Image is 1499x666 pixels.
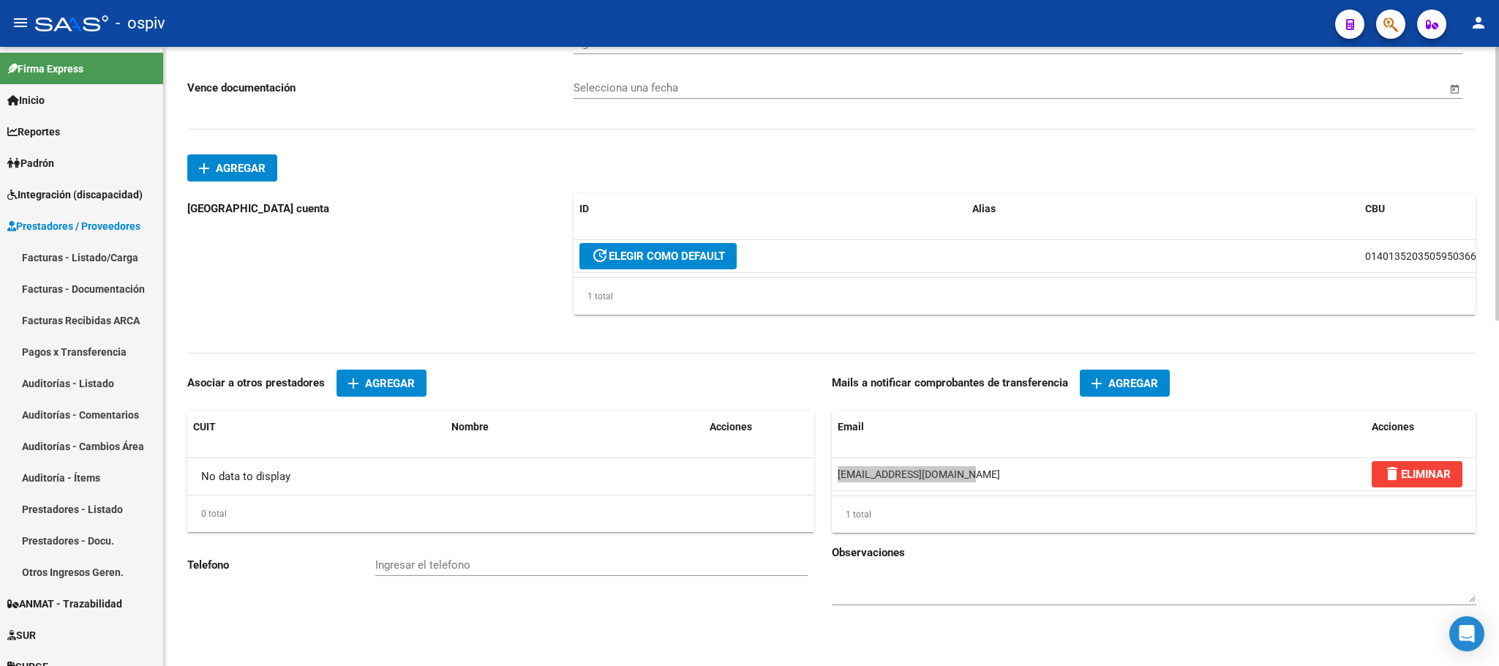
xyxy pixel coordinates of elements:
[187,201,574,217] p: [GEOGRAPHIC_DATA] cuenta
[195,160,213,177] mat-icon: add
[1365,203,1385,214] span: CBU
[838,468,1000,480] span: [EMAIL_ADDRESS][DOMAIN_NAME]
[972,203,996,214] span: Alias
[7,596,122,612] span: ANMAT - Trazabilidad
[187,411,446,443] datatable-header-cell: CUIT
[7,218,140,234] span: Prestadores / Proveedores
[1372,461,1462,487] button: ELIMINAR
[832,375,1068,391] p: Mails a notificar comprobantes de transferencia
[1446,81,1463,97] button: Open calendar
[579,243,737,269] button: ELEGIR COMO DEFAULT
[1108,377,1158,390] span: Agregar
[7,155,54,171] span: Padrón
[966,193,1359,225] datatable-header-cell: Alias
[337,370,427,397] button: Agregar
[574,278,1476,315] div: 1 total
[7,187,143,203] span: Integración (discapacidad)
[704,411,814,443] datatable-header-cell: Acciones
[187,557,375,573] p: Telefono
[7,92,45,108] span: Inicio
[710,421,752,433] span: Acciones
[1383,468,1451,481] span: ELIMINAR
[451,421,489,433] span: Nombre
[116,7,165,40] span: - ospiv
[832,496,1476,533] div: 1 total
[591,247,609,264] mat-icon: update
[365,377,415,390] span: Agregar
[7,61,83,77] span: Firma Express
[1366,411,1476,443] datatable-header-cell: Acciones
[574,193,966,225] datatable-header-cell: ID
[1088,375,1105,392] mat-icon: add
[187,375,325,391] p: Asociar a otros prestadores
[216,162,266,175] span: Agregar
[838,421,864,433] span: Email
[832,545,1476,561] h3: Observaciones
[12,14,29,31] mat-icon: menu
[345,375,362,392] mat-icon: add
[7,124,60,140] span: Reportes
[187,80,574,96] p: Vence documentación
[187,458,814,495] div: No data to display
[1365,250,1494,262] span: 0140135203505950366071
[591,250,725,263] span: ELEGIR COMO DEFAULT
[832,411,1366,443] datatable-header-cell: Email
[579,203,589,214] span: ID
[1080,370,1170,397] button: Agregar
[187,154,277,182] button: Agregar
[1372,421,1414,433] span: Acciones
[446,411,704,443] datatable-header-cell: Nombre
[193,421,216,433] span: CUIT
[1383,465,1401,482] mat-icon: delete
[1449,616,1484,651] div: Open Intercom Messenger
[7,627,36,643] span: SUR
[1470,14,1487,31] mat-icon: person
[187,495,814,532] div: 0 total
